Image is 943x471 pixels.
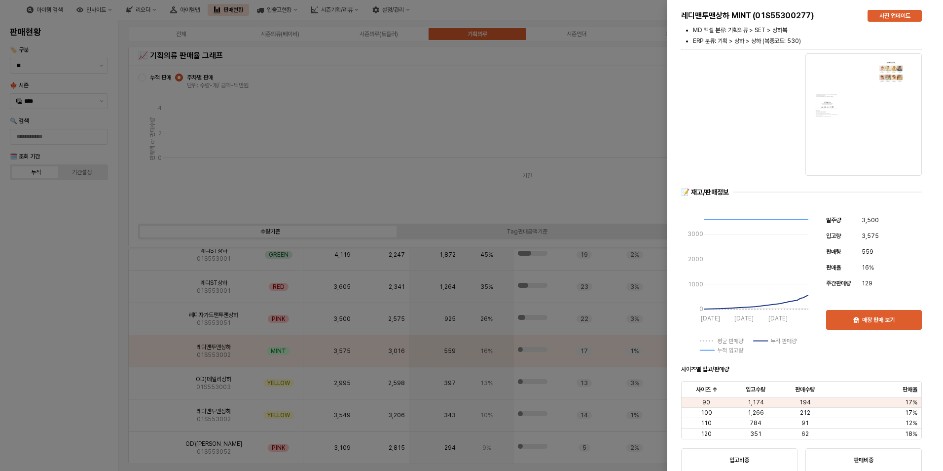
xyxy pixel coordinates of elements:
[905,409,917,417] span: 17%
[826,233,841,239] span: 입고량
[693,26,922,35] li: MD 엑셀 분류: 기획의류 > SET > 상하복
[750,430,762,438] span: 351
[801,419,809,427] span: 91
[681,188,729,197] div: 📝 재고/판매정보
[746,386,765,393] span: 입고수량
[906,419,917,427] span: 12%
[799,398,811,406] span: 194
[701,430,712,438] span: 120
[862,231,879,241] span: 3,575
[701,419,712,427] span: 110
[801,430,809,438] span: 62
[903,386,917,393] span: 판매율
[748,409,764,417] span: 1,266
[862,247,873,257] span: 559
[681,366,729,373] strong: 사이즈별 입고/판매량
[795,386,815,393] span: 판매수량
[868,10,922,22] button: 사진 업데이트
[681,11,860,21] h5: 레디맨투맨상하 MINT (01S55300277)
[800,409,810,417] span: 212
[826,248,841,255] span: 판매량
[862,278,872,288] span: 129
[862,215,879,225] span: 3,500
[748,398,764,406] span: 1,174
[701,409,712,417] span: 100
[905,398,917,406] span: 17%
[826,310,922,330] button: 매장 판매 보기
[854,457,873,464] strong: 판매비중
[826,280,851,287] span: 주간판매량
[862,316,895,324] p: 매장 판매 보기
[879,12,910,20] p: 사진 업데이트
[905,430,917,438] span: 18%
[862,263,874,273] span: 16%
[826,217,841,224] span: 발주량
[693,37,922,45] li: ERP 분류: 기획 > 상하 > 상하 (복종코드: 530)
[702,398,710,406] span: 90
[826,264,841,271] span: 판매율
[750,419,762,427] span: 784
[696,386,711,393] span: 사이즈
[729,457,749,464] strong: 입고비중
